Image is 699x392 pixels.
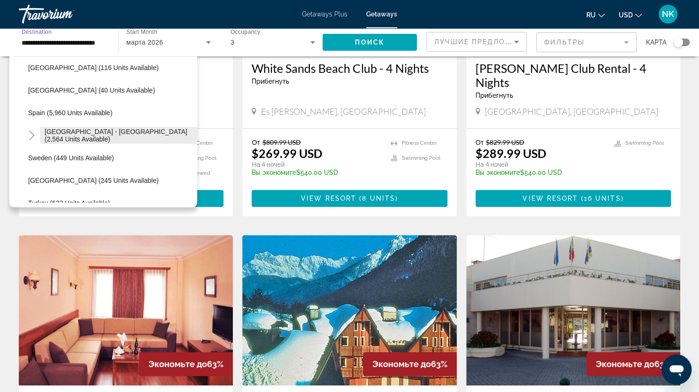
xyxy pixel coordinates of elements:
span: Swimming Pool [402,155,440,161]
p: $269.99 USD [252,146,323,160]
span: Turkey (623 units available) [28,199,110,207]
span: Swimming Pool [178,155,216,161]
span: [GEOGRAPHIC_DATA], [GEOGRAPHIC_DATA] [485,106,658,117]
p: $540.00 USD [252,169,381,176]
span: 8 units [362,195,395,202]
a: Getaways [366,10,397,18]
button: User Menu [656,4,680,24]
button: Turkey (623 units available) [23,195,197,212]
span: Прибегнуть [252,78,289,85]
span: Лучшие предложения [434,38,534,46]
button: Spain (5,960 units available) [23,104,197,121]
span: View Resort [522,195,578,202]
span: [GEOGRAPHIC_DATA] (245 units available) [28,177,159,184]
a: [PERSON_NAME] Club Rental - 4 Nights [476,61,671,89]
div: 63% [139,352,233,376]
span: Экономьте до [596,359,654,369]
span: NK [662,9,674,19]
button: [GEOGRAPHIC_DATA] (245 units available) [23,172,197,189]
p: На 4 ночей [476,160,605,169]
p: $540.00 USD [476,169,605,176]
button: [GEOGRAPHIC_DATA] - [GEOGRAPHIC_DATA] (2,564 units available) [40,127,197,144]
span: Экономьте до [372,359,431,369]
button: Toggle Spain - Canary Islands (2,564 units available) [23,127,40,144]
span: Occupancy [230,29,260,35]
img: 5442I01X.jpg [19,235,233,385]
span: ( ) [578,195,623,202]
button: Sweden (449 units available) [23,149,197,166]
span: Destination [22,29,52,35]
span: [GEOGRAPHIC_DATA] (116 units available) [28,64,159,71]
span: Spain (5,960 units available) [28,109,113,117]
a: White Sands Beach Club - 4 Nights [252,61,447,75]
span: 16 units [584,195,621,202]
span: От [252,138,260,146]
button: Поиск [323,34,417,51]
span: Fitness Center [402,140,437,146]
a: Getaways Plus [302,10,347,18]
span: Start Month [126,29,157,35]
span: View Resort [301,195,356,202]
span: Поиск [355,39,384,46]
button: [GEOGRAPHIC_DATA] (40 units available) [23,82,197,99]
span: Вы экономите [252,169,296,176]
button: [GEOGRAPHIC_DATA] (116 units available) [23,59,197,76]
span: 3 [230,39,234,46]
img: 2824E01X.jpg [466,235,680,385]
span: марта 2026 [126,39,163,46]
span: От [476,138,484,146]
p: $289.99 USD [476,146,546,160]
button: Change language [586,8,605,22]
span: Вы экономите [476,169,520,176]
button: View Resort(16 units) [476,190,671,207]
span: USD [619,11,633,19]
button: View Resort(8 units) [252,190,447,207]
span: Sweden (449 units available) [28,154,114,162]
button: Change currency [619,8,642,22]
p: На 4 ночей [252,160,381,169]
span: ( ) [356,195,398,202]
span: [GEOGRAPHIC_DATA] (40 units available) [28,86,155,94]
img: 2531E01L.jpg [242,235,456,385]
iframe: Button to launch messaging window [661,354,691,384]
div: 63% [363,352,457,376]
span: Прибегнуть [476,92,513,99]
span: карта [646,36,667,49]
span: Swimming Pool [625,140,664,146]
span: [GEOGRAPHIC_DATA] - [GEOGRAPHIC_DATA] (2,564 units available) [45,128,192,143]
a: Travorium [19,2,113,26]
span: ru [586,11,596,19]
span: $829.99 USD [486,138,524,146]
button: Filter [536,32,637,53]
span: Экономьте до [148,359,207,369]
mat-select: Sort by [434,36,519,47]
div: 63% [586,352,680,376]
span: Es [PERSON_NAME], [GEOGRAPHIC_DATA] [261,106,425,117]
span: $809.99 USD [262,138,301,146]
